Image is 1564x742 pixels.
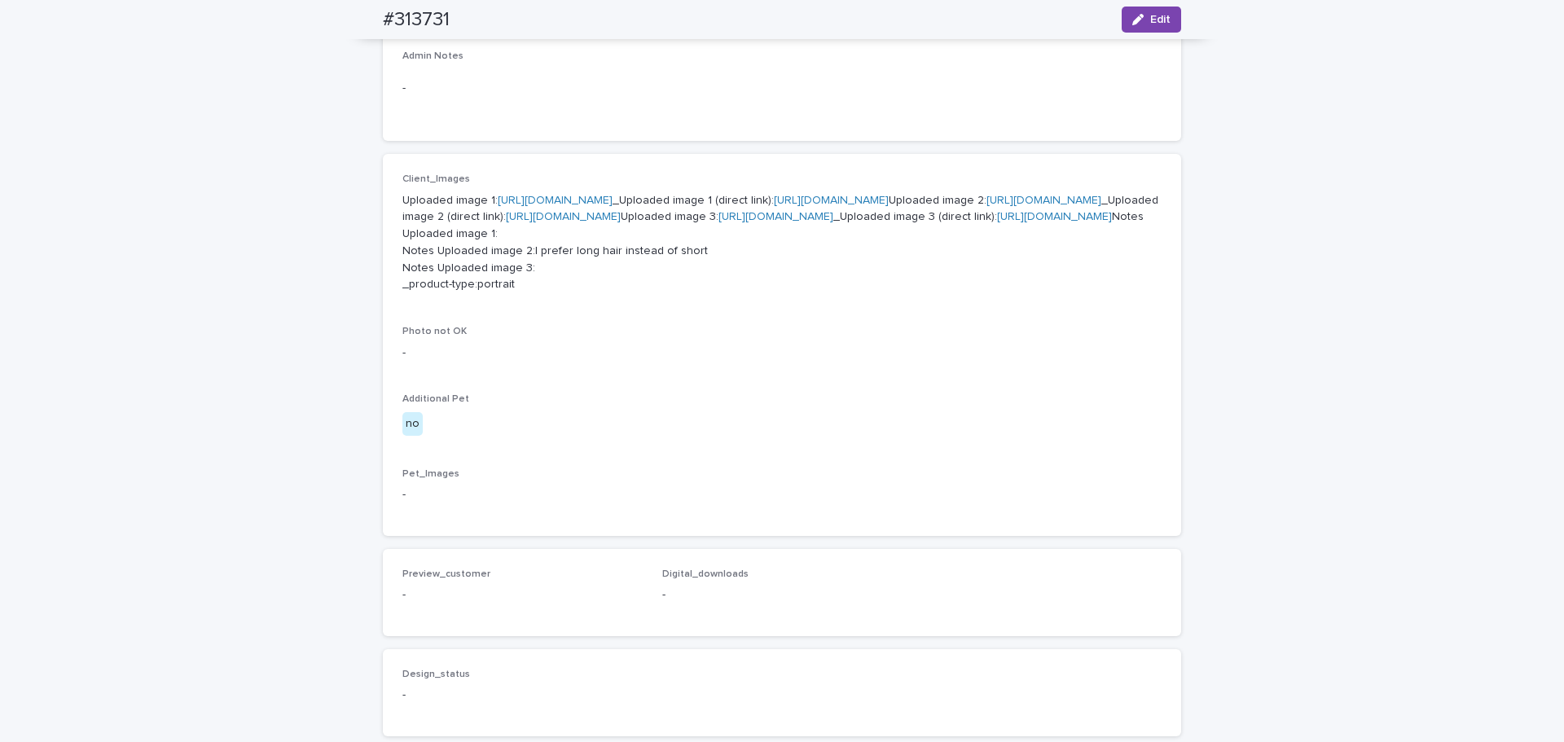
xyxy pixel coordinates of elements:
[498,195,613,206] a: [URL][DOMAIN_NAME]
[402,174,470,184] span: Client_Images
[774,195,889,206] a: [URL][DOMAIN_NAME]
[402,345,1162,362] p: -
[402,51,463,61] span: Admin Notes
[402,394,469,404] span: Additional Pet
[402,327,467,336] span: Photo not OK
[383,8,450,32] h2: #313731
[402,80,1162,97] p: -
[986,195,1101,206] a: [URL][DOMAIN_NAME]
[662,569,749,579] span: Digital_downloads
[506,211,621,222] a: [URL][DOMAIN_NAME]
[718,211,833,222] a: [URL][DOMAIN_NAME]
[402,412,423,436] div: no
[402,687,643,704] p: -
[402,486,1162,503] p: -
[402,569,490,579] span: Preview_customer
[402,586,643,604] p: -
[1122,7,1181,33] button: Edit
[402,670,470,679] span: Design_status
[662,586,903,604] p: -
[997,211,1112,222] a: [URL][DOMAIN_NAME]
[1150,14,1171,25] span: Edit
[402,192,1162,294] p: Uploaded image 1: _Uploaded image 1 (direct link): Uploaded image 2: _Uploaded image 2 (direct li...
[402,469,459,479] span: Pet_Images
